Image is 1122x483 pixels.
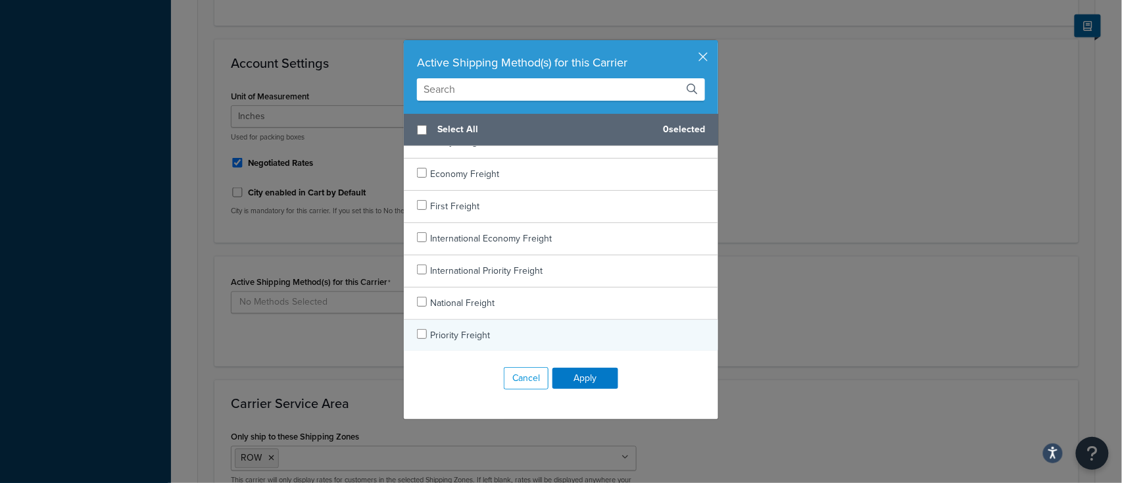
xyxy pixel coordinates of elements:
span: Economy Freight [430,167,499,181]
div: 0 selected [404,114,718,146]
span: International Economy Freight [430,232,552,245]
span: Priority Freight [430,328,490,342]
input: Search [417,78,705,101]
span: First Freight [430,199,479,213]
div: Active Shipping Method(s) for this Carrier [417,53,705,72]
span: National Freight [430,296,495,310]
button: Cancel [504,367,549,390]
span: Select All [437,120,652,139]
button: Apply [552,368,618,389]
span: International Priority Freight [430,264,543,278]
